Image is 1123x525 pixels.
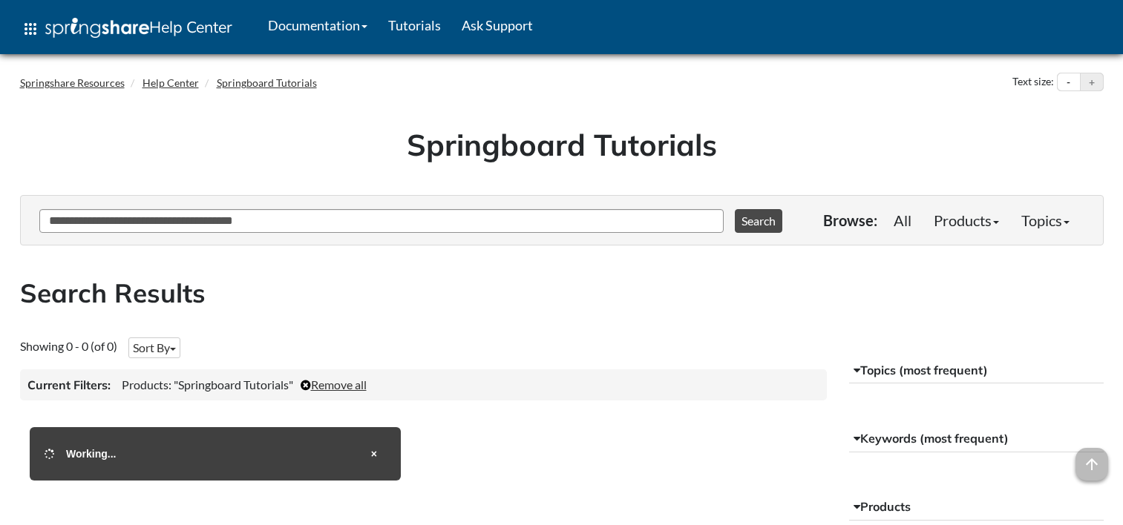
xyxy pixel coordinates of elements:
button: Increase text size [1081,73,1103,91]
h3: Current Filters [27,377,111,393]
button: Sort By [128,337,180,358]
button: Keywords (most frequent) [849,426,1104,452]
img: Springshare [45,18,149,38]
a: arrow_upward [1075,449,1108,467]
button: Topics (most frequent) [849,357,1104,384]
p: Browse: [823,210,877,231]
a: All [883,205,923,235]
h1: Springboard Tutorials [31,124,1093,165]
span: apps [22,20,39,38]
a: Documentation [258,7,378,44]
span: Working... [66,448,116,460]
a: Topics [1010,205,1081,235]
button: Close [362,442,386,466]
a: Products [923,205,1010,235]
a: Help Center [143,76,199,89]
span: Help Center [149,17,232,36]
button: Decrease text size [1058,73,1080,91]
a: Springboard Tutorials [217,76,317,89]
a: Springshare Resources [20,76,125,89]
a: Ask Support [451,7,543,44]
span: Products: [122,377,171,392]
span: arrow_upward [1075,448,1108,481]
a: apps Help Center [11,7,243,51]
a: Remove all [301,377,367,392]
span: "Springboard Tutorials" [174,377,293,392]
button: Products [849,494,1104,521]
div: Text size: [1009,73,1057,92]
button: Search [735,209,782,233]
span: Showing 0 - 0 (of 0) [20,339,117,353]
h2: Search Results [20,275,1104,311]
a: Tutorials [378,7,451,44]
